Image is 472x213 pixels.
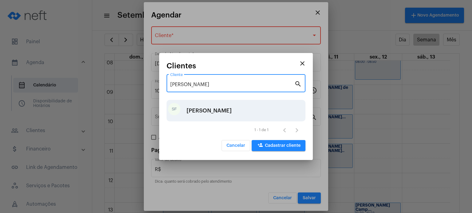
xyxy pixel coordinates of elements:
div: 1 - 1 de 1 [254,128,269,132]
mat-icon: close [299,60,306,67]
div: SF [168,103,180,115]
button: Próxima página [291,124,303,136]
div: [PERSON_NAME] [187,101,232,120]
span: Clientes [167,62,196,70]
button: Cadastrar cliente [252,140,305,151]
input: Pesquisar cliente [170,82,294,87]
button: Página anterior [278,124,291,136]
button: Cancelar [222,140,250,151]
mat-icon: search [294,80,302,87]
mat-icon: person_add [257,142,264,150]
span: Cancelar [226,143,245,148]
span: Cadastrar cliente [257,143,301,148]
